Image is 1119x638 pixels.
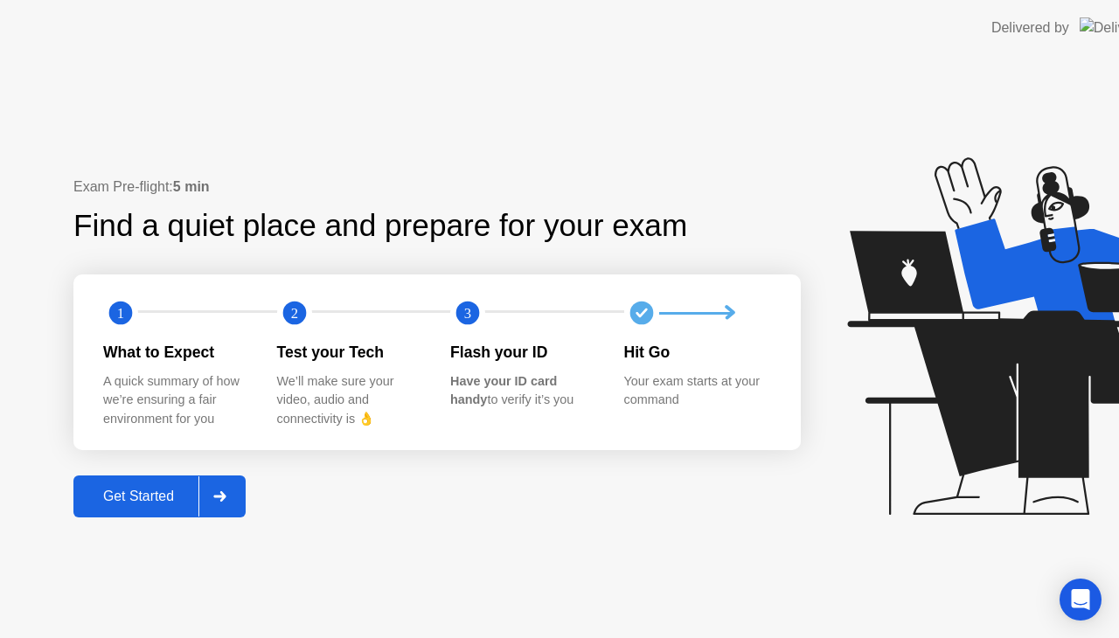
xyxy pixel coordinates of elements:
[73,475,246,517] button: Get Started
[450,374,557,407] b: Have your ID card handy
[277,341,423,364] div: Test your Tech
[79,489,198,504] div: Get Started
[290,305,297,322] text: 2
[103,372,249,429] div: A quick summary of how we’re ensuring a fair environment for you
[117,305,124,322] text: 1
[73,203,690,249] div: Find a quiet place and prepare for your exam
[624,372,770,410] div: Your exam starts at your command
[173,179,210,194] b: 5 min
[450,372,596,410] div: to verify it’s you
[991,17,1069,38] div: Delivered by
[1060,579,1102,621] div: Open Intercom Messenger
[464,305,471,322] text: 3
[450,341,596,364] div: Flash your ID
[103,341,249,364] div: What to Expect
[73,177,801,198] div: Exam Pre-flight:
[624,341,770,364] div: Hit Go
[277,372,423,429] div: We’ll make sure your video, audio and connectivity is 👌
